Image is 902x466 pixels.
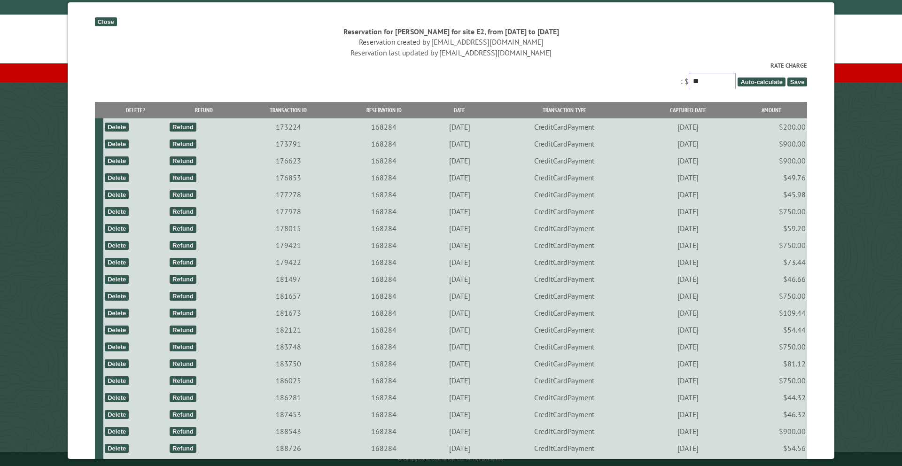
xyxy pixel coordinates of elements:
[105,359,129,368] div: Delete
[430,304,488,321] td: [DATE]
[489,440,640,457] td: CreditCardPayment
[170,342,196,351] div: Refund
[170,427,196,436] div: Refund
[170,376,196,385] div: Refund
[640,102,736,118] th: Captured Date
[489,220,640,237] td: CreditCardPayment
[337,440,431,457] td: 168284
[489,321,640,338] td: CreditCardPayment
[105,410,129,419] div: Delete
[337,406,431,423] td: 168284
[430,287,488,304] td: [DATE]
[640,152,736,169] td: [DATE]
[489,135,640,152] td: CreditCardPayment
[105,123,129,132] div: Delete
[736,102,807,118] th: Amount
[640,271,736,287] td: [DATE]
[240,220,337,237] td: 178015
[489,186,640,203] td: CreditCardPayment
[95,61,808,92] div: : $
[337,423,431,440] td: 168284
[489,423,640,440] td: CreditCardPayment
[337,169,431,186] td: 168284
[640,304,736,321] td: [DATE]
[430,389,488,406] td: [DATE]
[736,271,807,287] td: $46.66
[337,152,431,169] td: 168284
[489,203,640,220] td: CreditCardPayment
[95,17,117,26] div: Close
[170,190,196,199] div: Refund
[95,37,808,47] div: Reservation created by [EMAIL_ADDRESS][DOMAIN_NAME]
[430,220,488,237] td: [DATE]
[430,237,488,254] td: [DATE]
[105,156,129,165] div: Delete
[337,304,431,321] td: 168284
[430,440,488,457] td: [DATE]
[430,169,488,186] td: [DATE]
[489,237,640,254] td: CreditCardPayment
[337,271,431,287] td: 168284
[240,389,337,406] td: 186281
[787,78,807,86] span: Save
[170,309,196,318] div: Refund
[105,326,129,334] div: Delete
[430,355,488,372] td: [DATE]
[430,186,488,203] td: [DATE]
[105,241,129,250] div: Delete
[240,372,337,389] td: 186025
[240,186,337,203] td: 177278
[489,169,640,186] td: CreditCardPayment
[240,355,337,372] td: 183750
[337,102,431,118] th: Reservation ID
[240,237,337,254] td: 179421
[170,207,196,216] div: Refund
[430,423,488,440] td: [DATE]
[736,372,807,389] td: $750.00
[430,135,488,152] td: [DATE]
[95,26,808,37] div: Reservation for [PERSON_NAME] for site E2, from [DATE] to [DATE]
[170,326,196,334] div: Refund
[430,254,488,271] td: [DATE]
[95,61,808,70] label: Rate Charge
[105,342,129,351] div: Delete
[168,102,240,118] th: Refund
[240,169,337,186] td: 176853
[489,304,640,321] td: CreditCardPayment
[489,271,640,287] td: CreditCardPayment
[489,254,640,271] td: CreditCardPayment
[736,304,807,321] td: $109.44
[398,456,504,462] small: © Campground Commander LLC. All rights reserved.
[337,287,431,304] td: 168284
[640,220,736,237] td: [DATE]
[489,338,640,355] td: CreditCardPayment
[738,78,785,86] span: Auto-calculate
[640,372,736,389] td: [DATE]
[105,190,129,199] div: Delete
[170,258,196,267] div: Refund
[430,338,488,355] td: [DATE]
[489,102,640,118] th: Transaction Type
[430,203,488,220] td: [DATE]
[640,440,736,457] td: [DATE]
[337,186,431,203] td: 168284
[736,423,807,440] td: $900.00
[240,304,337,321] td: 181673
[430,152,488,169] td: [DATE]
[736,135,807,152] td: $900.00
[430,321,488,338] td: [DATE]
[736,254,807,271] td: $73.44
[240,440,337,457] td: 188726
[105,427,129,436] div: Delete
[337,372,431,389] td: 168284
[240,203,337,220] td: 177978
[640,118,736,135] td: [DATE]
[640,186,736,203] td: [DATE]
[105,309,129,318] div: Delete
[170,292,196,301] div: Refund
[736,338,807,355] td: $750.00
[105,393,129,402] div: Delete
[736,287,807,304] td: $750.00
[640,321,736,338] td: [DATE]
[736,440,807,457] td: $54.56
